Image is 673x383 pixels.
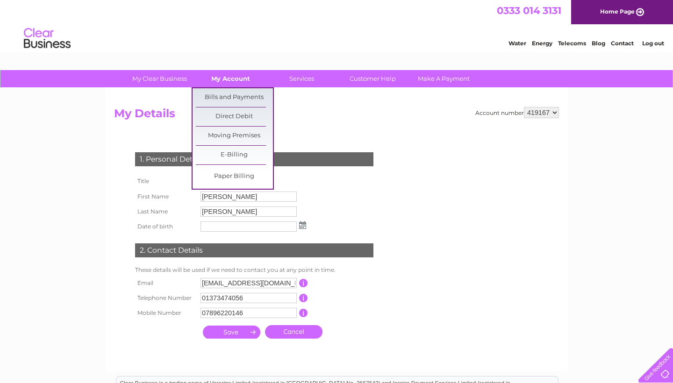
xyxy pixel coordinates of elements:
[133,291,198,305] th: Telephone Number
[508,40,526,47] a: Water
[133,189,198,204] th: First Name
[611,40,634,47] a: Contact
[196,88,273,107] a: Bills and Payments
[133,264,376,276] td: These details will be used if we need to contact you at any point in time.
[135,152,373,166] div: 1. Personal Details
[475,107,559,118] div: Account number
[334,70,411,87] a: Customer Help
[23,24,71,53] img: logo.png
[299,221,306,229] img: ...
[114,107,559,125] h2: My Details
[532,40,552,47] a: Energy
[135,243,373,257] div: 2. Contact Details
[133,305,198,320] th: Mobile Number
[592,40,605,47] a: Blog
[133,173,198,189] th: Title
[196,146,273,164] a: E-Billing
[405,70,482,87] a: Make A Payment
[133,219,198,234] th: Date of birth
[196,107,273,126] a: Direct Debit
[121,70,198,87] a: My Clear Business
[133,276,198,291] th: Email
[133,204,198,219] th: Last Name
[116,5,558,45] div: Clear Business is a trading name of Verastar Limited (registered in [GEOGRAPHIC_DATA] No. 3667643...
[299,294,308,302] input: Information
[558,40,586,47] a: Telecoms
[642,40,664,47] a: Log out
[299,279,308,287] input: Information
[263,70,340,87] a: Services
[196,127,273,145] a: Moving Premises
[265,325,322,339] a: Cancel
[497,5,561,16] a: 0333 014 3131
[196,167,273,186] a: Paper Billing
[203,326,260,339] input: Submit
[192,70,269,87] a: My Account
[299,309,308,317] input: Information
